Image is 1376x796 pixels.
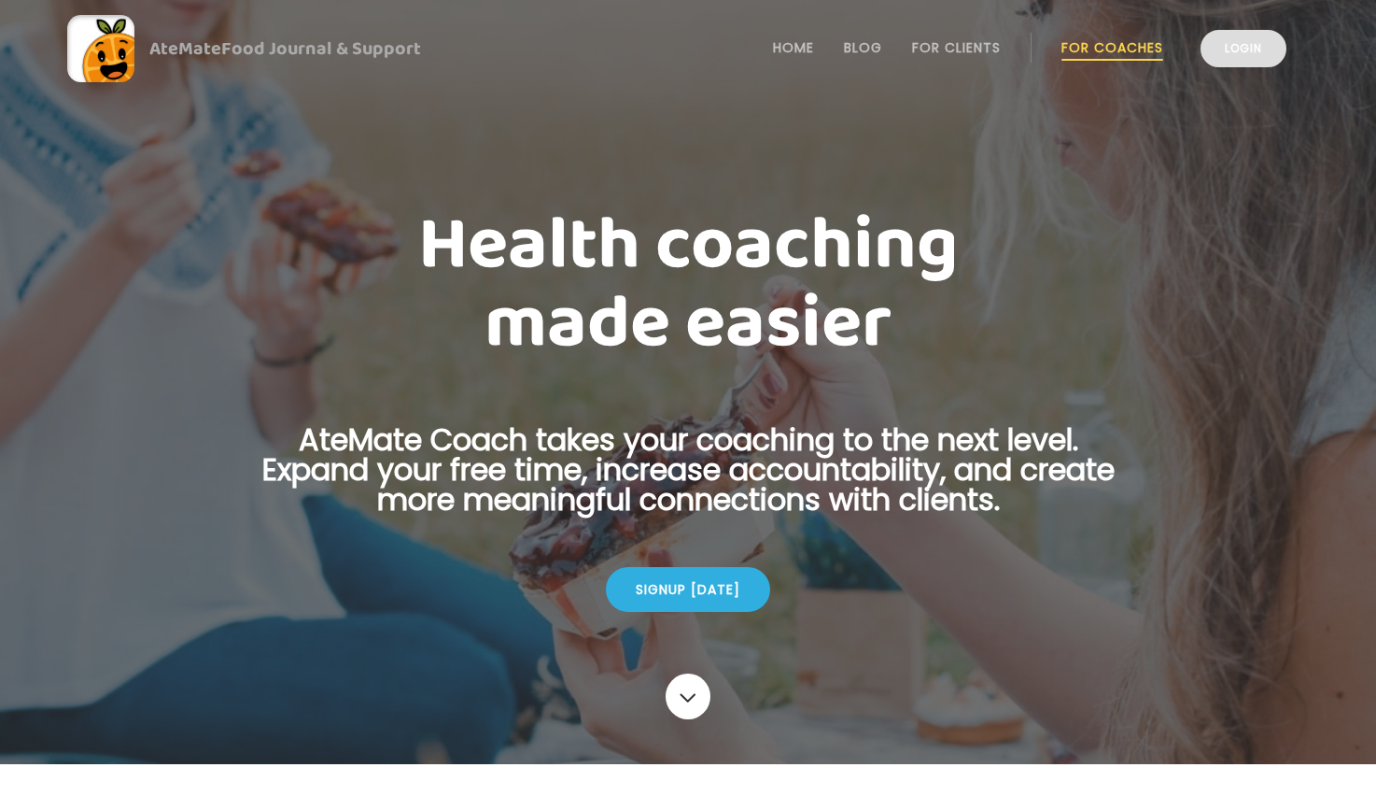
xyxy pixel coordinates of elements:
a: Login [1200,30,1286,67]
a: For Clients [912,40,1001,55]
a: Home [773,40,814,55]
div: AteMate [134,34,421,64]
span: Food Journal & Support [221,34,421,64]
a: For Coaches [1061,40,1163,55]
h1: Health coaching made easier [232,206,1144,363]
a: AteMateFood Journal & Support [67,15,1309,82]
p: AteMate Coach takes your coaching to the next level. Expand your free time, increase accountabili... [232,425,1144,537]
div: Signup [DATE] [606,567,770,612]
a: Blog [844,40,882,55]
